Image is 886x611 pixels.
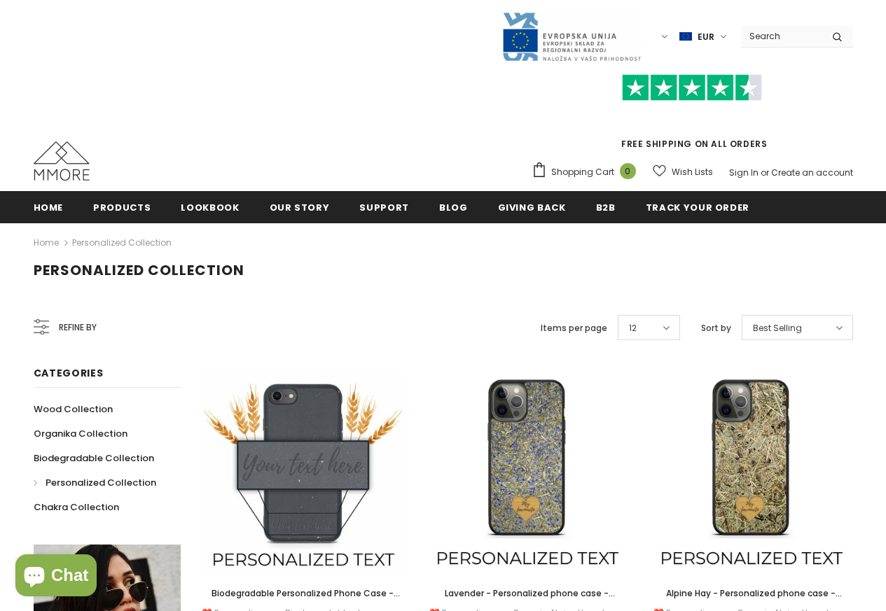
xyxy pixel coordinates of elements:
span: 0 [620,163,636,179]
span: Home [34,201,64,214]
a: Shopping Cart 0 [532,162,643,183]
a: Lavender - Personalized phone case - Personalized gift [426,586,629,601]
img: Javni Razpis [501,11,642,62]
span: Products [93,201,151,214]
span: Refine by [59,320,97,335]
a: Biodegradable Collection [34,446,154,470]
a: B2B [596,191,616,223]
span: Categories [34,366,104,380]
a: Organika Collection [34,421,127,446]
span: support [359,201,409,214]
a: Wish Lists [653,160,713,184]
span: Organika Collection [34,427,127,440]
img: Trust Pilot Stars [622,74,762,101]
a: Track your order [646,191,749,223]
inbox-online-store-chat: Shopify online store chat [11,554,101,600]
a: Sign In [729,167,759,178]
a: Home [34,234,59,251]
span: Track your order [646,201,749,214]
a: Biodegradable Personalized Phone Case - Black [202,586,405,601]
span: FREE SHIPPING ON ALL ORDERS [532,80,853,150]
span: Biodegradable Collection [34,451,154,465]
a: Blog [439,191,468,223]
span: Personalized Collection [46,476,156,489]
a: Giving back [498,191,566,223]
iframe: Customer reviews powered by Trustpilot [532,101,853,137]
span: Chakra Collection [34,500,119,514]
span: Blog [439,201,468,214]
a: Chakra Collection [34,495,119,519]
a: Wood Collection [34,397,113,421]
a: Javni Razpis [501,30,642,42]
span: or [761,167,769,178]
a: support [359,191,409,223]
span: Wood Collection [34,402,113,416]
label: Items per page [541,321,607,335]
a: Alpine Hay - Personalized phone case - Personalized gift [650,586,853,601]
a: Home [34,191,64,223]
a: Personalized Collection [72,237,172,248]
span: Our Story [270,201,330,214]
a: Create an account [771,167,853,178]
a: Products [93,191,151,223]
span: Personalized Collection [34,260,244,280]
img: MMORE Cases [34,141,90,181]
span: EUR [698,30,714,44]
span: B2B [596,201,616,214]
span: Giving back [498,201,566,214]
span: Wish Lists [672,165,713,179]
a: Lookbook [181,191,239,223]
span: 12 [629,321,637,335]
span: Lookbook [181,201,239,214]
a: Our Story [270,191,330,223]
span: Best Selling [753,321,802,335]
input: Search Site [741,26,822,46]
a: Personalized Collection [34,470,156,495]
span: Shopping Cart [551,165,614,179]
label: Sort by [701,321,731,335]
